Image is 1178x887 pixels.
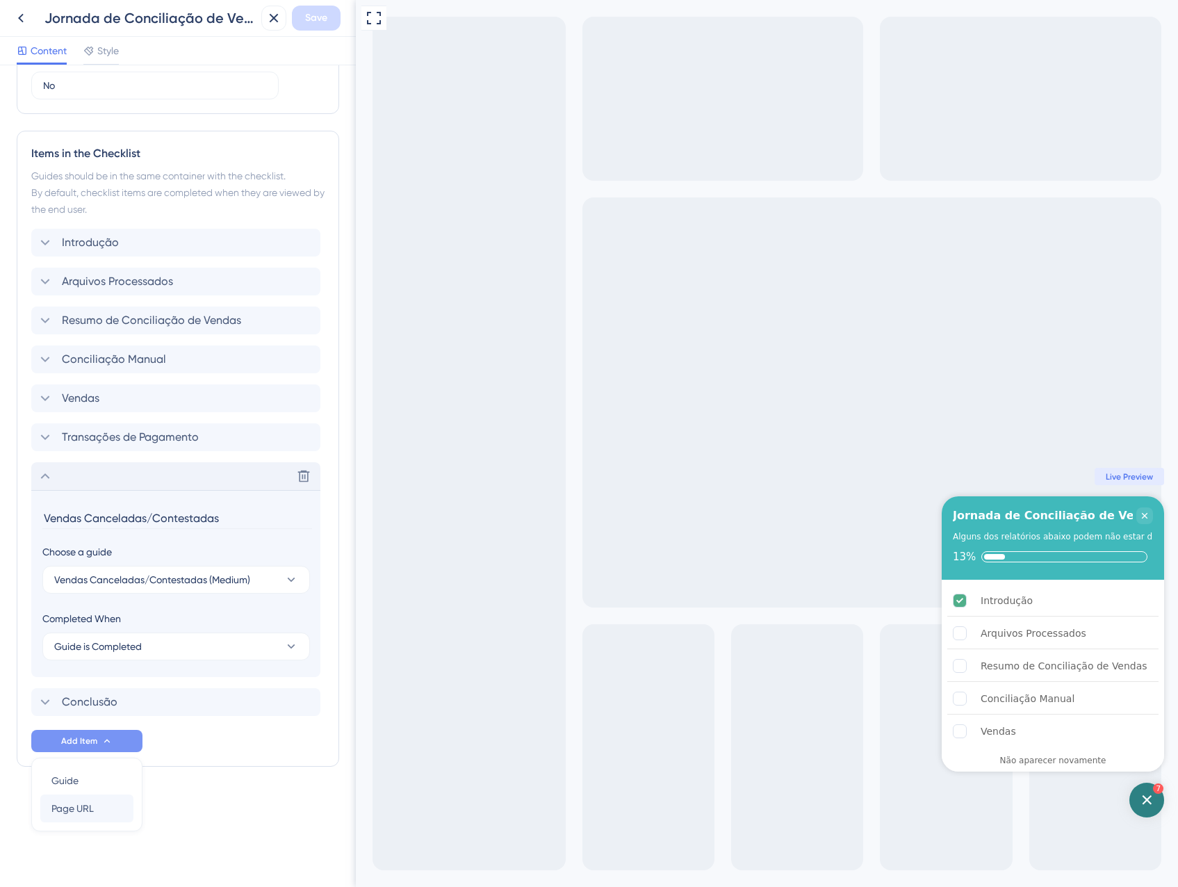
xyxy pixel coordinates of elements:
span: Page URL [51,800,94,817]
span: Introdução [62,234,119,251]
span: Resumo de Conciliação de Vendas [62,312,241,329]
button: Guide is Completed [42,633,310,660]
button: Save [292,6,341,31]
div: Choose a guide [42,544,309,560]
span: Live Preview [750,471,797,482]
div: Vendas is incomplete. [591,716,803,747]
input: Header [42,507,312,529]
div: Introdução [625,592,677,609]
span: Add Item [61,735,97,747]
div: Resumo de Conciliação de Vendas is incomplete. [591,651,803,682]
span: Transações de Pagamento [62,429,199,446]
div: Jornada de Conciliação de Vendas [44,8,256,28]
div: Alguns dos relatórios abaixo podem não estar disponíveis para a sua conta [597,530,910,544]
div: Checklist items [586,580,808,745]
span: Style [97,42,119,59]
span: Vendas [62,390,99,407]
div: Conciliação Manual is incomplete. [591,683,803,715]
div: 13% [597,551,620,563]
div: Vendas [625,723,660,740]
div: Open Checklist, remaining modules: 7 [774,783,808,817]
div: Introdução is complete. [591,585,803,617]
span: Conclusão [62,694,117,710]
div: Arquivos Processados is incomplete. [591,618,803,649]
span: Vendas Canceladas/Contestadas (Medium) [54,571,250,588]
button: Vendas Canceladas/Contestadas (Medium) [42,566,310,594]
div: Não aparecer novamente [644,755,751,766]
input: Type the value [43,78,267,93]
div: Checklist Container [586,496,808,772]
div: Conciliação Manual [625,690,719,707]
span: Content [31,42,67,59]
div: Items in the Checklist [31,145,325,162]
button: Page URL [40,795,133,822]
div: 7 [797,783,808,794]
div: Resumo de Conciliação de Vendas [625,658,792,674]
span: Arquivos Processados [62,273,173,290]
div: Completed When [42,610,310,627]
span: Guide is Completed [54,638,142,655]
button: Guide [40,767,133,795]
div: Close Checklist [780,507,797,524]
button: Add Item [31,730,142,752]
span: Conciliação Manual [62,351,166,368]
span: Guide [51,772,79,789]
div: Jornada de Conciliação de Vendas [597,507,808,524]
span: Save [305,10,327,26]
div: Arquivos Processados [625,625,730,642]
div: Checklist progress: 13% [597,551,797,563]
div: Guides should be in the same container with the checklist. By default, checklist items are comple... [31,168,325,218]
